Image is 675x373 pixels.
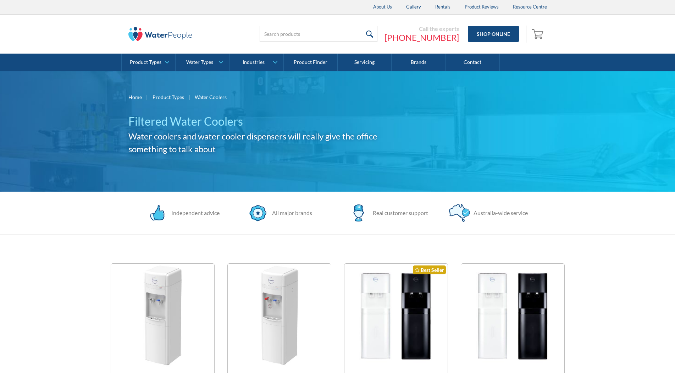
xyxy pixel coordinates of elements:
[468,26,519,42] a: Shop Online
[128,27,192,41] img: The Water People
[186,59,213,65] div: Water Types
[461,264,564,367] img: NEW Waterlux Mains Water Cooler Chilled & Hot Floor Standing - D25 Series
[392,54,446,71] a: Brands
[168,209,220,217] div: Independent advice
[243,59,265,65] div: Industries
[470,209,528,217] div: Australia-wide service
[130,59,161,65] div: Product Types
[188,93,191,101] div: |
[269,209,312,217] div: All major brands
[446,54,500,71] a: Contact
[122,54,175,71] a: Product Types
[229,54,283,71] a: Industries
[176,54,229,71] a: Water Types
[530,26,547,43] a: Open empty cart
[344,264,448,367] img: NEW Waterlux Mains Water Cooler Chilled & Ambient Floor Standing - D25 Series
[384,25,459,32] div: Call the experts
[260,26,377,42] input: Search products
[413,265,446,274] div: Best Seller
[145,93,149,101] div: |
[128,113,401,130] h1: Filtered Water Coolers
[128,93,142,101] a: Home
[111,264,214,367] img: Waterlux Mains Water Cooler Chilled & Ambient Floor Standing - D5C
[369,209,428,217] div: Real customer support
[338,54,392,71] a: Servicing
[532,28,545,39] img: shopping cart
[195,93,227,101] div: Water Coolers
[284,54,338,71] a: Product Finder
[128,130,401,155] h2: Water coolers and water cooler dispensers will really give the office something to talk about
[228,264,331,367] img: Waterlux Mains Water Cooler Chilled & Hot Floor Standing - D5CH
[153,93,184,101] a: Product Types
[384,32,459,43] a: [PHONE_NUMBER]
